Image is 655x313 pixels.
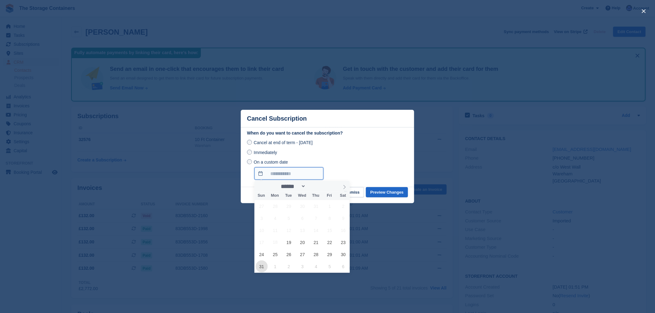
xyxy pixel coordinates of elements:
span: August 21, 2025 [310,236,322,248]
input: Cancel at end of term - [DATE] [247,140,252,145]
span: August 24, 2025 [256,248,268,260]
span: Sat [336,194,350,198]
span: August 6, 2025 [297,212,309,224]
input: On a custom date [247,159,252,164]
span: July 27, 2025 [256,200,268,212]
span: July 31, 2025 [310,200,322,212]
span: August 26, 2025 [283,248,295,260]
span: Tue [282,194,295,198]
span: Fri [323,194,336,198]
span: On a custom date [254,160,288,165]
span: September 5, 2025 [324,260,336,272]
span: Thu [309,194,323,198]
span: August 30, 2025 [337,248,349,260]
span: Cancel at end of term - [DATE] [254,140,313,145]
span: Wed [295,194,309,198]
span: August 22, 2025 [324,236,336,248]
span: September 4, 2025 [310,260,322,272]
span: July 29, 2025 [283,200,295,212]
span: August 10, 2025 [256,224,268,236]
button: Preview Changes [366,187,408,197]
span: August 13, 2025 [297,224,309,236]
span: Sun [254,194,268,198]
input: Immediately [247,150,252,155]
span: August 31, 2025 [256,260,268,272]
span: August 23, 2025 [337,236,349,248]
span: Mon [268,194,282,198]
span: August 4, 2025 [269,212,281,224]
span: August 27, 2025 [297,248,309,260]
span: August 14, 2025 [310,224,322,236]
span: August 12, 2025 [283,224,295,236]
span: September 1, 2025 [269,260,281,272]
span: August 15, 2025 [324,224,336,236]
span: July 30, 2025 [297,200,309,212]
span: August 5, 2025 [283,212,295,224]
button: Dismiss [340,187,364,197]
input: On a custom date [254,167,323,180]
span: August 2, 2025 [337,200,349,212]
span: August 9, 2025 [337,212,349,224]
span: August 19, 2025 [283,236,295,248]
select: Month [279,183,306,190]
span: August 11, 2025 [269,224,281,236]
span: August 17, 2025 [256,236,268,248]
button: close [639,6,649,16]
span: August 28, 2025 [310,248,322,260]
span: August 25, 2025 [269,248,281,260]
span: August 8, 2025 [324,212,336,224]
span: August 29, 2025 [324,248,336,260]
span: August 7, 2025 [310,212,322,224]
span: Immediately [254,150,277,155]
label: When do you want to cancel the subscription? [247,130,408,136]
span: September 3, 2025 [297,260,309,272]
span: August 18, 2025 [269,236,281,248]
p: Cancel Subscription [247,115,307,122]
span: August 16, 2025 [337,224,349,236]
span: September 2, 2025 [283,260,295,272]
span: August 1, 2025 [324,200,336,212]
span: August 3, 2025 [256,212,268,224]
input: Year [306,183,325,190]
span: September 6, 2025 [337,260,349,272]
span: July 28, 2025 [269,200,281,212]
span: August 20, 2025 [297,236,309,248]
